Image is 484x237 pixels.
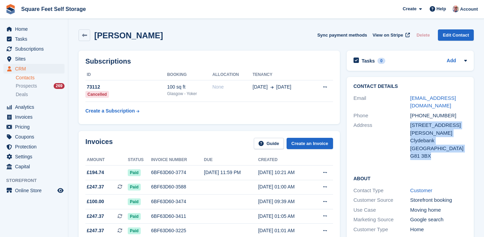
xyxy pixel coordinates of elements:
[15,64,56,74] span: CRM
[3,44,65,54] a: menu
[3,102,65,112] a: menu
[151,198,204,205] div: 6BF63D60-3474
[128,155,151,166] th: Status
[410,137,467,145] div: Clydebank
[410,112,467,120] div: [PHONE_NUMBER]
[16,75,65,81] a: Contacts
[414,29,432,41] button: Delete
[258,155,312,166] th: Created
[354,196,410,204] div: Customer Source
[3,122,65,132] a: menu
[151,183,204,190] div: 6BF63D60-3588
[410,145,467,153] div: [GEOGRAPHIC_DATA]
[258,227,312,234] div: [DATE] 01:01 AM
[15,102,56,112] span: Analytics
[254,138,284,149] a: Guide
[354,94,410,110] div: Email
[167,83,212,91] div: 100 sq ft
[354,121,410,160] div: Address
[87,183,104,190] span: £247.37
[410,216,467,224] div: Google search
[460,6,478,13] span: Account
[167,69,212,80] th: Booking
[15,34,56,44] span: Tasks
[410,187,432,193] a: Customer
[212,69,253,80] th: Allocation
[15,142,56,152] span: Protection
[204,169,258,176] div: [DATE] 11:59 PM
[410,121,467,137] div: [STREET_ADDRESS][PERSON_NAME]
[15,54,56,64] span: Sites
[377,58,385,64] div: 0
[16,83,37,89] span: Prospects
[85,155,128,166] th: Amount
[128,184,140,190] span: Paid
[3,186,65,195] a: menu
[167,91,212,97] div: Glasgow - Yoker
[16,82,65,90] a: Prospects 269
[18,3,88,15] a: Square Feet Self Storage
[151,155,204,166] th: Invoice number
[437,5,446,12] span: Help
[87,213,104,220] span: £247.37
[373,32,403,39] span: View on Stripe
[15,132,56,142] span: Coupons
[15,186,56,195] span: Online Store
[204,155,258,166] th: Due
[3,64,65,74] a: menu
[87,169,104,176] span: £194.74
[128,169,140,176] span: Paid
[3,54,65,64] a: menu
[354,216,410,224] div: Marketing Source
[410,196,467,204] div: Storefront booking
[354,175,467,182] h2: About
[258,213,312,220] div: [DATE] 01:05 AM
[85,107,135,115] div: Create a Subscription
[16,91,28,98] span: Deals
[3,162,65,171] a: menu
[15,24,56,34] span: Home
[85,105,139,117] a: Create a Subscription
[3,152,65,161] a: menu
[362,58,375,64] h2: Tasks
[151,227,204,234] div: 6BF63D60-3225
[87,198,104,205] span: £100.00
[128,198,140,205] span: Paid
[258,183,312,190] div: [DATE] 01:00 AM
[151,213,204,220] div: 6BF63D60-3411
[410,95,456,109] a: [EMAIL_ADDRESS][DOMAIN_NAME]
[15,162,56,171] span: Capital
[3,34,65,44] a: menu
[403,5,416,12] span: Create
[3,132,65,142] a: menu
[3,24,65,34] a: menu
[87,227,104,234] span: £247.37
[410,152,467,160] div: G81 3BX
[287,138,333,149] a: Create an Invoice
[253,69,312,80] th: Tenancy
[317,29,367,41] button: Sync payment methods
[410,226,467,234] div: Home
[128,213,140,220] span: Paid
[370,29,411,41] a: View on Stripe
[5,4,16,14] img: stora-icon-8386f47178a22dfd0bd8f6a31ec36ba5ce8667c1dd55bd0f319d3a0aa187defe.svg
[438,29,474,41] a: Edit Contact
[54,83,65,89] div: 269
[85,57,333,65] h2: Subscriptions
[128,227,140,234] span: Paid
[354,112,410,120] div: Phone
[410,206,467,214] div: Moving home
[85,91,109,98] div: Cancelled
[6,177,68,184] span: Storefront
[354,84,467,89] h2: Contact Details
[15,122,56,132] span: Pricing
[3,142,65,152] a: menu
[3,112,65,122] a: menu
[258,169,312,176] div: [DATE] 10:21 AM
[258,198,312,205] div: [DATE] 09:39 AM
[452,5,459,12] img: David Greer
[15,112,56,122] span: Invoices
[85,83,167,91] div: 73112
[85,69,167,80] th: ID
[16,91,65,98] a: Deals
